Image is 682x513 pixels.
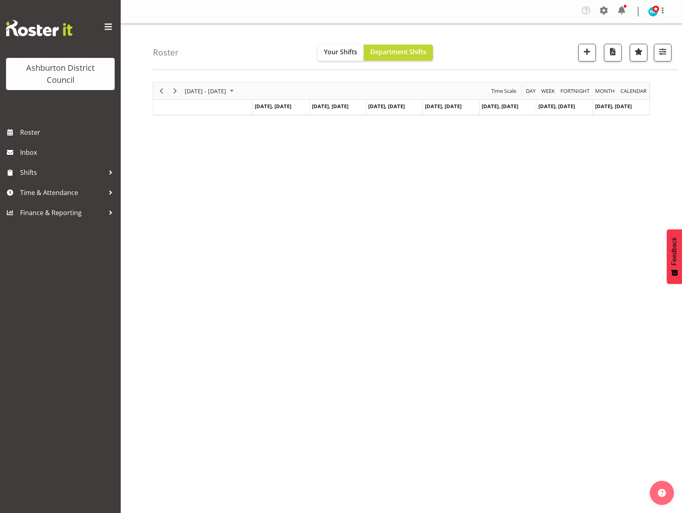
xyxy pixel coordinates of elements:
[671,237,678,265] span: Feedback
[20,126,117,138] span: Roster
[525,86,537,96] button: Timeline Day
[604,44,622,62] button: Download a PDF of the roster according to the set date range.
[594,86,616,96] span: Month
[155,82,168,99] div: Previous
[168,82,182,99] div: Next
[490,86,517,96] span: Time Scale
[14,62,107,86] div: Ashburton District Council
[153,48,179,57] h4: Roster
[170,86,181,96] button: Next
[20,146,117,158] span: Inbox
[317,45,364,61] button: Your Shifts
[184,86,227,96] span: [DATE] - [DATE]
[370,47,427,56] span: Department Shifts
[482,103,518,110] span: [DATE], [DATE]
[648,7,658,16] img: nicky-farrell-tully10002.jpg
[6,20,72,36] img: Rosterit website logo
[540,86,556,96] button: Timeline Week
[368,103,405,110] span: [DATE], [DATE]
[324,47,357,56] span: Your Shifts
[630,44,647,62] button: Highlight an important date within the roster.
[654,44,672,62] button: Filter Shifts
[255,103,291,110] span: [DATE], [DATE]
[540,86,556,96] span: Week
[364,45,433,61] button: Department Shifts
[20,187,105,199] span: Time & Attendance
[667,229,682,284] button: Feedback - Show survey
[658,489,666,497] img: help-xxl-2.png
[560,86,590,96] span: Fortnight
[594,86,616,96] button: Timeline Month
[312,103,348,110] span: [DATE], [DATE]
[620,86,647,96] span: calendar
[156,86,167,96] button: Previous
[20,166,105,179] span: Shifts
[595,103,632,110] span: [DATE], [DATE]
[538,103,575,110] span: [DATE], [DATE]
[20,207,105,219] span: Finance & Reporting
[425,103,462,110] span: [DATE], [DATE]
[490,86,518,96] button: Time Scale
[578,44,596,62] button: Add a new shift
[619,86,648,96] button: Month
[183,86,237,96] button: February 12 - 18, 2024
[525,86,536,96] span: Day
[153,82,650,115] div: Timeline Week of February 12, 2024
[559,86,591,96] button: Fortnight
